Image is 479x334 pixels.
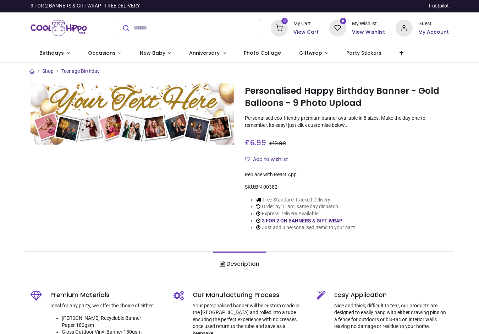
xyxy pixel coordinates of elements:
[250,138,266,148] span: 6.99
[88,49,116,56] span: Occasions
[256,224,356,231] li: Just add 3 personalised items to your cart!
[213,252,266,276] a: Description
[245,184,449,191] div: SKU:
[31,18,87,38] a: Logo of Cool Hippo
[61,68,100,74] a: Teenage Birthday
[245,115,449,129] p: Personalised eco-friendly premium banner available in 8 sizes. Make the day one to remember, its ...
[428,2,449,10] a: Trustpilot
[193,291,306,300] h5: Our Manufacturing Process
[293,29,319,36] a: View Cart
[117,20,134,36] button: Submit
[245,138,266,148] span: £
[256,210,356,217] li: Express Delivery Available
[256,203,356,210] li: Order by 11am, same day dispatch
[269,140,286,147] span: £
[31,2,140,10] div: 3 FOR 2 BANNERS & GIFTWRAP - FREE DELIVERY
[262,218,342,223] a: 3 FOR 2 ON BANNERS & GIFT WRAP
[271,25,288,30] a: 0
[334,291,449,300] h5: Easy Application
[245,171,449,178] div: Replace with React App.
[352,20,385,27] div: My Wishlist
[31,44,79,63] a: Birthdays
[79,44,131,63] a: Occasions
[299,49,322,56] span: Giftwrap
[346,49,381,56] span: Party Stickers
[189,49,220,56] span: Anniversary
[418,29,449,36] a: My Account
[131,44,180,63] a: New Baby
[281,18,288,25] sup: 0
[140,49,165,56] span: New Baby
[290,44,337,63] a: Giftwrap
[245,153,294,166] button: Add to wishlistAdd to wishlist
[418,20,449,27] div: Guest
[31,18,87,38] img: Cool Hippo
[50,302,163,309] p: Ideal for any party, we offer the choice of either:
[50,291,163,300] h5: Premium Materials
[273,140,286,147] span: 13.98
[340,18,347,25] sup: 0
[352,29,385,36] a: View Wishlist
[245,85,449,109] h1: Personalised Happy Birthday Banner - Gold Balloons - 9 Photo Upload
[256,196,356,204] li: Free Standard Tracked Delivery
[39,49,64,56] span: Birthdays
[293,20,319,27] div: My Cart
[255,184,277,190] span: BN-00382
[180,44,235,63] a: Anniversary
[62,315,163,329] li: [PERSON_NAME] Recyclable Banner Paper 180gsm
[31,83,235,145] img: Personalised Happy Birthday Banner - Gold Balloons - 9 Photo Upload
[334,302,449,330] p: Nice and thick, difficult to tear, our products are designed to easily hang with either drawing p...
[245,157,250,162] i: Add to wishlist
[329,25,346,30] a: 0
[42,68,54,74] a: Shop
[244,49,281,56] span: Photo Collage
